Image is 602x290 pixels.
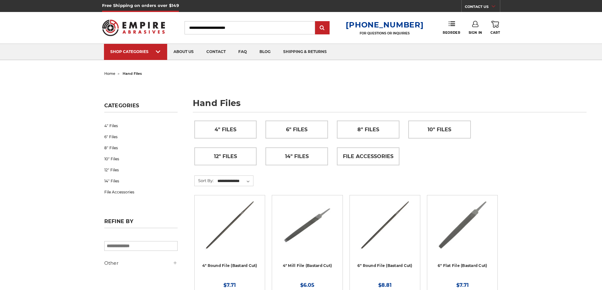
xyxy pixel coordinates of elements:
span: $7.71 [456,282,469,288]
span: Reorder [443,31,460,35]
a: 6" Round File (Bastard Cut) [357,263,412,268]
a: [PHONE_NUMBER] [346,20,423,29]
img: 4" Mill File Bastard Cut [282,200,332,250]
a: 4 Inch Round File Bastard Cut, Double Cut [199,200,260,261]
a: Cart [490,21,500,35]
a: home [104,71,115,76]
a: 4" Round File (Bastard Cut) [202,263,257,268]
span: 6" Files [286,124,307,135]
a: 4" Mill File Bastard Cut [277,200,338,261]
img: Empire Abrasives [102,15,165,40]
a: 8" Files [337,121,399,138]
a: contact [200,44,232,60]
span: 8" Files [357,124,379,135]
img: 6 Inch Round File Bastard Cut, Double Cut [359,200,410,250]
a: 14" Files [104,175,178,186]
a: File Accessories [104,186,178,198]
a: CONTACT US [465,3,500,12]
h5: Refine by [104,218,178,228]
a: 4" Files [195,121,257,138]
p: FOR QUESTIONS OR INQUIRIES [346,31,423,35]
a: 6" Files [104,131,178,142]
a: 6" Files [266,121,328,138]
span: 14" Files [285,151,309,162]
a: Reorder [443,21,460,34]
span: Sign In [469,31,482,35]
a: 10" Files [409,121,471,138]
span: $6.05 [300,282,314,288]
a: 4" Mill File (Bastard Cut) [283,263,332,268]
a: 6" Flat Bastard File [432,200,493,261]
a: 10" Files [104,153,178,164]
span: $8.81 [378,282,392,288]
span: $7.71 [223,282,236,288]
img: 4 Inch Round File Bastard Cut, Double Cut [204,200,255,250]
a: File Accessories [337,148,399,165]
span: Cart [490,31,500,35]
label: Sort By: [195,176,214,185]
a: shipping & returns [277,44,333,60]
a: about us [167,44,200,60]
a: blog [253,44,277,60]
span: File Accessories [343,151,393,162]
h5: Categories [104,103,178,112]
span: 10" Files [428,124,451,135]
div: SHOP CATEGORIES [110,49,161,54]
span: 12" Files [214,151,237,162]
a: 12" Files [104,164,178,175]
a: 12" Files [195,148,257,165]
span: hand files [123,71,142,76]
a: 14" Files [266,148,328,165]
a: 6 Inch Round File Bastard Cut, Double Cut [354,200,416,261]
span: 4" Files [215,124,236,135]
a: 6" Flat File (Bastard Cut) [438,263,487,268]
h1: hand files [193,99,587,112]
h5: Other [104,259,178,267]
a: 4" Files [104,120,178,131]
input: Submit [316,22,329,34]
select: Sort By: [216,176,253,186]
a: faq [232,44,253,60]
a: 8" Files [104,142,178,153]
img: 6" Flat Bastard File [437,200,488,250]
